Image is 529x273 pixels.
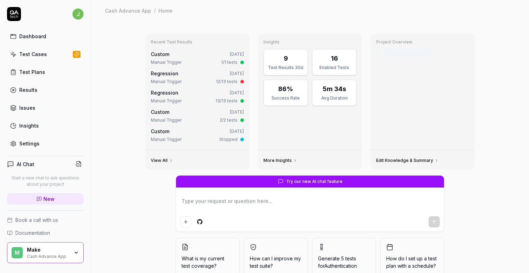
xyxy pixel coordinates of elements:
[72,8,84,20] span: j
[154,7,156,14] div: /
[19,68,45,76] div: Test Plans
[15,216,58,224] span: Book a call with us
[268,64,303,71] div: Test Results 30d
[149,49,245,67] a: Custom[DATE]Manual Trigger1/1 tests
[19,122,39,129] div: Insights
[230,129,244,134] time: [DATE]
[385,49,431,56] div: Last crawled [DATE]
[230,90,244,95] time: [DATE]
[317,64,352,71] div: Enabled Tests
[15,229,50,237] span: Documentation
[7,242,84,263] button: MMakeCash Advance App
[331,54,338,63] div: 16
[7,216,84,224] a: Book a call with us
[19,33,46,40] div: Dashboard
[7,83,84,97] a: Results
[158,7,172,14] div: Home
[220,117,238,123] div: 2/2 tests
[12,247,23,258] span: M
[19,50,47,58] div: Test Cases
[216,79,238,85] div: 12/13 tests
[151,51,169,57] span: Custom
[19,140,40,147] div: Settings
[151,59,182,66] div: Manual Trigger
[149,68,245,86] a: Regression[DATE]Manual Trigger12/13 tests
[318,255,357,269] span: Generate 5 tests for Authentication
[182,255,234,269] span: What is my current test coverage?
[7,29,84,43] a: Dashboard
[219,136,238,143] div: Stopped
[284,54,288,63] div: 9
[230,71,244,76] time: [DATE]
[386,255,438,269] span: How do I set up a test plan with a schedule?
[151,117,182,123] div: Manual Trigger
[221,59,238,66] div: 1/1 tests
[263,39,357,45] h3: Insights
[151,98,182,104] div: Manual Trigger
[376,158,439,163] a: Edit Knowledge & Summary
[151,158,173,163] a: View All
[376,39,469,45] h3: Project Overview
[151,109,169,115] span: Custom
[7,229,84,237] a: Documentation
[263,158,297,163] a: More Insights
[151,128,169,134] span: Custom
[72,7,84,21] button: j
[151,79,182,85] div: Manual Trigger
[19,86,37,94] div: Results
[323,84,346,94] div: 5m 34s
[151,70,178,76] a: Regression
[149,88,245,105] a: Regression[DATE]Manual Trigger13/13 tests
[43,195,55,203] span: New
[7,175,84,187] p: Start a new chat to ask questions about your project
[7,119,84,132] a: Insights
[278,84,293,94] div: 86%
[17,161,34,168] h4: AI Chat
[151,90,178,96] a: Regression
[230,52,244,57] time: [DATE]
[149,107,245,125] a: Custom[DATE]Manual Trigger2/2 tests
[286,178,343,185] span: Try our new AI chat feature
[317,95,352,101] div: Avg Duration
[7,65,84,79] a: Test Plans
[216,98,238,104] div: 13/13 tests
[7,137,84,150] a: Settings
[19,104,35,111] div: Issues
[230,109,244,115] time: [DATE]
[7,47,84,61] a: Test Cases
[7,193,84,205] a: New
[151,136,182,143] div: Manual Trigger
[151,39,244,45] h3: Recent Test Results
[27,247,69,253] div: Make
[268,95,303,101] div: Success Rate
[149,126,245,144] a: Custom[DATE]Manual TriggerStopped
[105,7,151,14] div: Cash Advance App
[27,253,69,259] div: Cash Advance App
[180,216,191,227] button: Add attachment
[7,101,84,115] a: Issues
[250,255,302,269] span: How can I improve my test suite?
